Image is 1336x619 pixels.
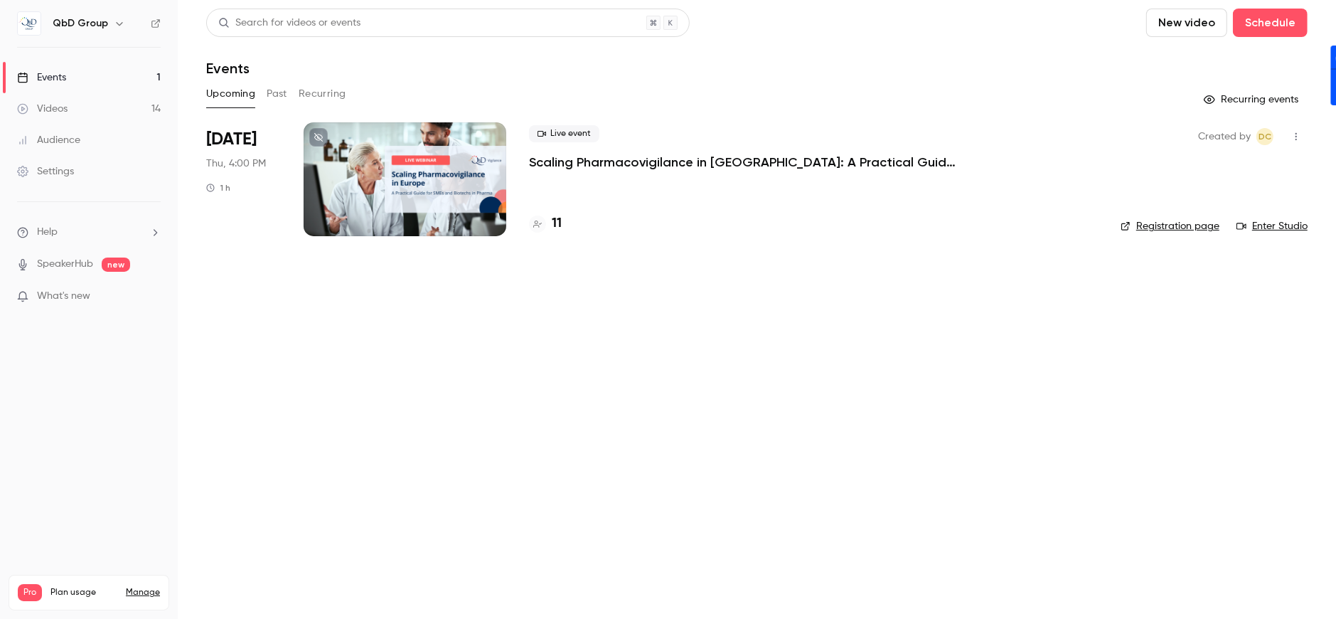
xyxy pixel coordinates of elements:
[552,214,562,233] h4: 11
[299,83,346,105] button: Recurring
[1256,128,1273,145] span: Daniel Cubero
[50,587,117,598] span: Plan usage
[17,225,161,240] li: help-dropdown-opener
[37,257,93,272] a: SpeakerHub
[53,16,108,31] h6: QbD Group
[529,154,956,171] a: Scaling Pharmacovigilance in [GEOGRAPHIC_DATA]: A Practical Guide for Pharma SMEs and Biotechs
[206,157,266,171] span: Thu, 4:00 PM
[206,128,257,151] span: [DATE]
[37,289,90,304] span: What's new
[206,60,250,77] h1: Events
[218,16,360,31] div: Search for videos or events
[17,164,74,179] div: Settings
[1233,9,1308,37] button: Schedule
[17,133,80,147] div: Audience
[37,225,58,240] span: Help
[529,214,562,233] a: 11
[17,102,68,116] div: Videos
[102,258,130,272] span: new
[267,83,287,105] button: Past
[529,125,599,142] span: Live event
[1236,219,1308,233] a: Enter Studio
[17,70,66,85] div: Events
[206,83,255,105] button: Upcoming
[206,182,230,194] div: 1 h
[206,122,281,236] div: Nov 13 Thu, 4:00 PM (Europe/Madrid)
[1198,128,1251,145] span: Created by
[1258,128,1271,145] span: DC
[1121,219,1219,233] a: Registration page
[1197,88,1308,111] button: Recurring events
[18,12,41,35] img: QbD Group
[126,587,160,598] a: Manage
[18,584,42,601] span: Pro
[1146,9,1227,37] button: New video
